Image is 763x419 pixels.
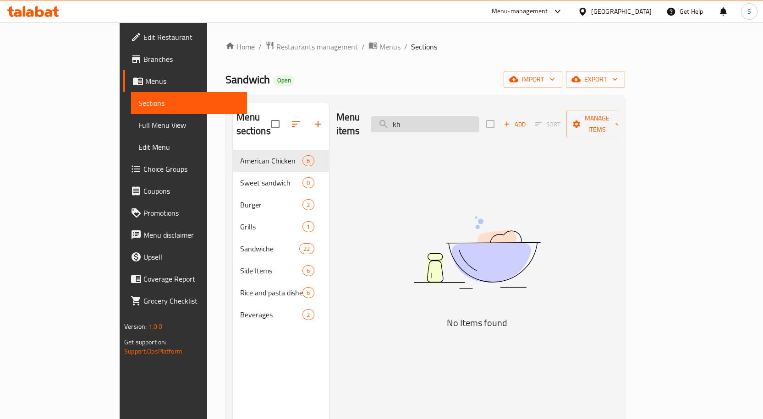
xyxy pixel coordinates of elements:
button: export [566,71,625,88]
span: Grills [240,221,303,232]
div: Sandwiche22 [233,238,329,260]
span: Add [502,119,527,130]
span: 2 [303,310,313,319]
a: Promotions [123,202,247,224]
div: items [302,287,314,298]
span: Menu disclaimer [143,229,240,240]
span: Coverage Report [143,273,240,284]
input: search [371,116,479,132]
span: Sweet sandwich [240,177,303,188]
div: Sweet sandwich0 [233,172,329,194]
span: Menus [145,76,240,87]
a: Full Menu View [131,114,247,136]
button: Add section [307,113,329,135]
span: Rice and pasta dishes [240,287,303,298]
span: American Chicken [240,155,303,166]
a: Edit Restaurant [123,26,247,48]
span: Promotions [143,207,240,218]
span: Open [274,76,295,84]
span: Side Items [240,265,303,276]
a: Menus [123,70,247,92]
span: Select section first [529,117,566,131]
span: Sections [138,98,240,109]
a: Upsell [123,246,247,268]
div: Side Items6 [233,260,329,282]
button: Manage items [566,110,628,138]
span: 0 [303,179,313,187]
span: Version: [124,321,147,332]
span: import [511,74,555,85]
span: export [573,74,618,85]
div: American Chicken6 [233,150,329,172]
span: Select all sections [266,114,285,134]
div: Burger2 [233,194,329,216]
span: Get support on: [124,336,166,348]
div: [GEOGRAPHIC_DATA] [591,6,652,16]
h2: Menu items [336,110,360,138]
span: S [747,6,751,16]
span: 22 [300,245,313,253]
div: items [302,155,314,166]
span: 6 [303,157,313,165]
a: Restaurants management [265,41,358,53]
a: Branches [123,48,247,70]
li: / [258,41,262,52]
h2: Menu sections [236,110,271,138]
li: / [362,41,365,52]
div: items [299,243,314,254]
span: Sandwich [225,69,270,90]
span: Menus [379,41,401,52]
span: Upsell [143,251,240,262]
div: Grills1 [233,216,329,238]
span: Choice Groups [143,163,240,174]
span: Edit Menu [138,141,240,152]
span: Beverages [240,309,303,320]
span: Sandwiche [240,243,300,254]
span: 2 [303,201,313,209]
div: Rice and pasta dishes6 [233,282,329,304]
img: dish.svg [362,192,592,313]
button: import [504,71,562,88]
div: items [302,265,314,276]
span: Burger [240,199,303,210]
div: items [302,177,314,188]
a: Menus [368,41,401,53]
div: Beverages2 [233,304,329,326]
span: 6 [303,288,313,297]
a: Support.OpsPlatform [124,345,182,357]
span: 6 [303,267,313,275]
span: Coupons [143,185,240,196]
a: Coverage Report [123,268,247,290]
span: Grocery Checklist [143,295,240,306]
li: / [404,41,407,52]
h5: No Items found [362,316,592,330]
div: Open [274,75,295,86]
span: Branches [143,54,240,65]
span: 1.0.0 [148,321,162,332]
nav: breadcrumb [225,41,625,53]
div: items [302,199,314,210]
span: Manage items [574,113,620,136]
nav: Menu sections [233,146,329,329]
span: Full Menu View [138,120,240,131]
span: Sort sections [285,113,307,135]
div: items [302,221,314,232]
div: items [302,309,314,320]
a: Sections [131,92,247,114]
a: Choice Groups [123,158,247,180]
a: Coupons [123,180,247,202]
span: 1 [303,223,313,231]
a: Edit Menu [131,136,247,158]
a: Grocery Checklist [123,290,247,312]
span: Sections [411,41,437,52]
div: Menu-management [492,6,548,17]
span: Restaurants management [276,41,358,52]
